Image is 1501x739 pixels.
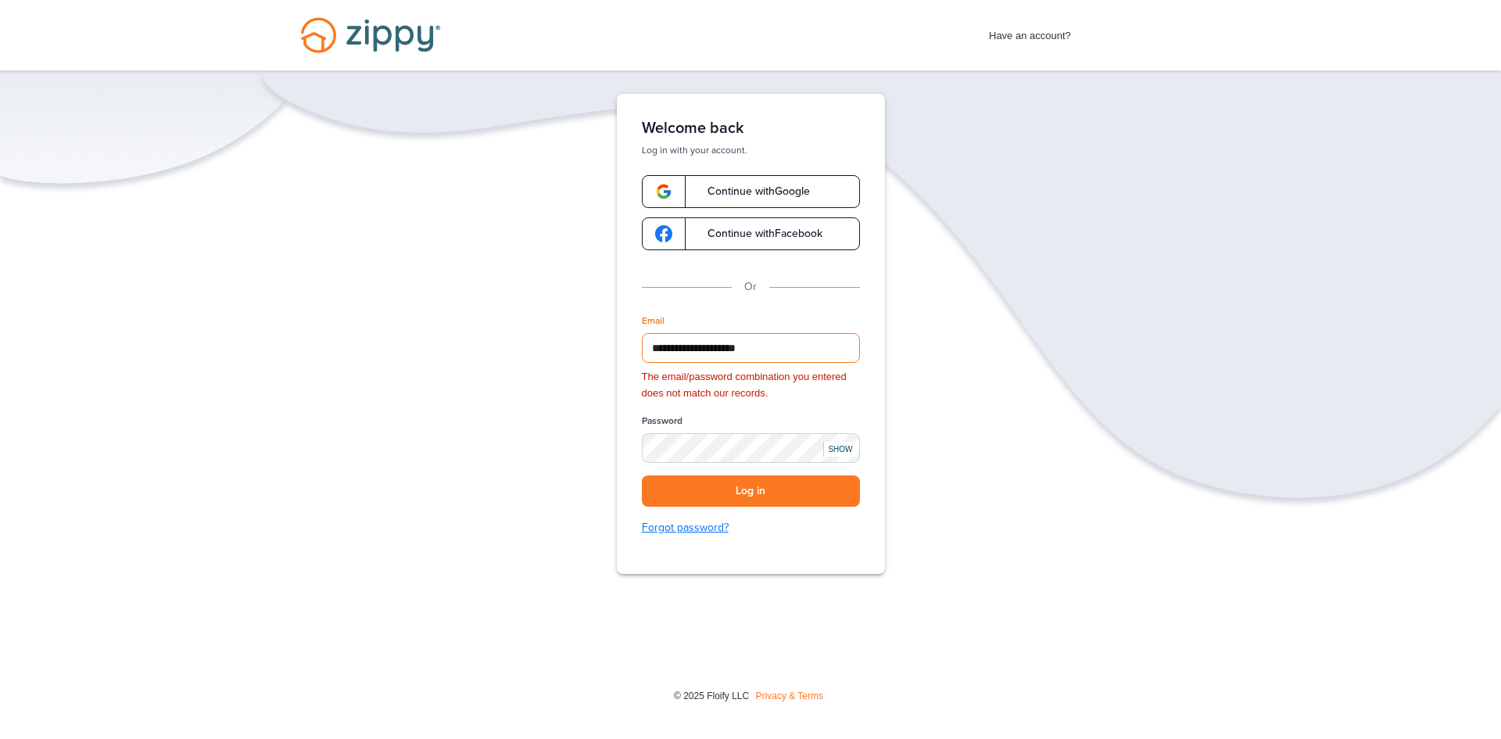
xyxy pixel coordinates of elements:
[642,217,860,250] a: google-logoContinue withFacebook
[756,691,823,701] a: Privacy & Terms
[642,369,860,402] div: The email/password combination you entered does not match our records.
[674,691,749,701] span: © 2025 Floify LLC
[823,442,858,457] div: SHOW
[642,519,860,536] a: Forgot password?
[655,225,672,242] img: google-logo
[642,175,860,208] a: google-logoContinue withGoogle
[655,183,672,200] img: google-logo
[744,278,757,296] p: Or
[1457,702,1497,735] img: Back to Top
[642,414,682,428] label: Password
[642,433,860,463] input: Password
[989,20,1071,45] span: Have an account?
[692,186,810,197] span: Continue with Google
[642,475,860,508] button: Log in
[642,144,860,156] p: Log in with your account.
[642,119,860,138] h1: Welcome back
[692,228,822,239] span: Continue with Facebook
[642,314,665,328] label: Email
[642,333,860,363] input: Email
